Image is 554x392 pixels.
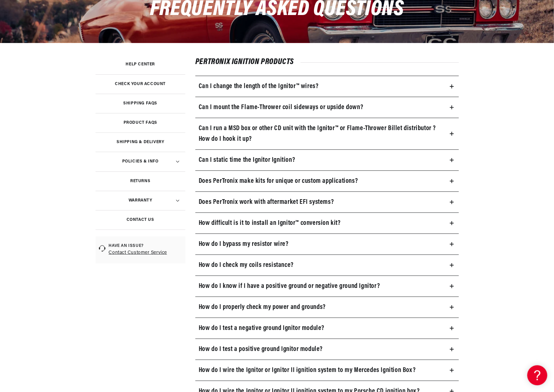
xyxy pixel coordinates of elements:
[117,140,164,144] h3: Shipping & Delivery
[195,192,459,213] summary: Does PerTronix work with aftermarket EFI systems?
[109,243,182,249] span: Have an issue?
[199,176,358,186] h3: Does PerTronix make kits for unique or custom applications?
[195,297,459,318] summary: How do I properly check my power and grounds?
[126,63,155,66] h3: Help Center
[199,218,341,229] h3: How difficult is it to install an Ignitor™ conversion kit?
[199,239,289,250] h3: How do I bypass my resistor wire?
[122,160,159,163] h3: Policies & Info
[195,213,459,234] summary: How difficult is it to install an Ignitor™ conversion kit?
[195,234,459,255] summary: How do I bypass my resistor wire?
[199,123,442,144] h3: Can I run a MSD box or other CD unit with the Ignitor™ or Flame-Thrower Billet distributor ? How ...
[129,199,152,202] h3: Warranty
[195,150,459,170] summary: Can I static time the Ignitor Ignition?
[195,58,301,66] span: Pertronix Ignition Products
[96,132,186,152] a: Shipping & Delivery
[195,360,459,381] summary: How do I wire the Ignitor or Ignitor II ignition system to my Mercedes Ignition Box?
[96,171,186,191] a: Returns
[195,276,459,297] summary: How do I know if I have a positive ground or negative ground Ignitor?
[115,82,166,86] h3: Check your account
[195,118,459,149] summary: Can I run a MSD box or other CD unit with the Ignitor™ or Flame-Thrower Billet distributor ? How ...
[199,323,324,334] h3: How do I test a negative ground Ignitor module?
[199,102,363,113] h3: Can I mount the Flame-Thrower coil sideways or upside down?
[96,74,186,94] a: Check your account
[195,255,459,276] summary: How do I check my coils resistance?
[195,339,459,360] summary: How do I test a positive ground Ignitor module?
[123,102,157,105] h3: Shipping FAQs
[199,81,319,92] h3: Can I change the length of the Ignitor™ wires?
[124,121,157,124] h3: Product FAQs
[195,318,459,339] summary: How do I test a negative ground Ignitor module?
[96,152,186,171] summary: Policies & Info
[199,344,323,355] h3: How do I test a positive ground Ignitor module?
[96,113,186,132] a: Product FAQs
[199,260,294,271] h3: How do I check my coils resistance?
[199,197,334,208] h3: Does PerTronix work with aftermarket EFI systems?
[96,55,186,74] a: Help Center
[199,302,326,313] h3: How do I properly check my power and grounds?
[96,191,186,210] summary: Warranty
[127,218,154,222] h3: Contact Us
[199,281,380,292] h3: How do I know if I have a positive ground or negative ground Ignitor?
[96,210,186,230] a: Contact Us
[130,179,150,183] h3: Returns
[199,155,295,165] h3: Can I static time the Ignitor Ignition?
[195,97,459,118] summary: Can I mount the Flame-Thrower coil sideways or upside down?
[195,76,459,97] summary: Can I change the length of the Ignitor™ wires?
[109,249,182,257] a: Contact Customer Service
[96,94,186,113] a: Shipping FAQs
[199,365,415,376] h3: How do I wire the Ignitor or Ignitor II ignition system to my Mercedes Ignition Box?
[195,171,459,191] summary: Does PerTronix make kits for unique or custom applications?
